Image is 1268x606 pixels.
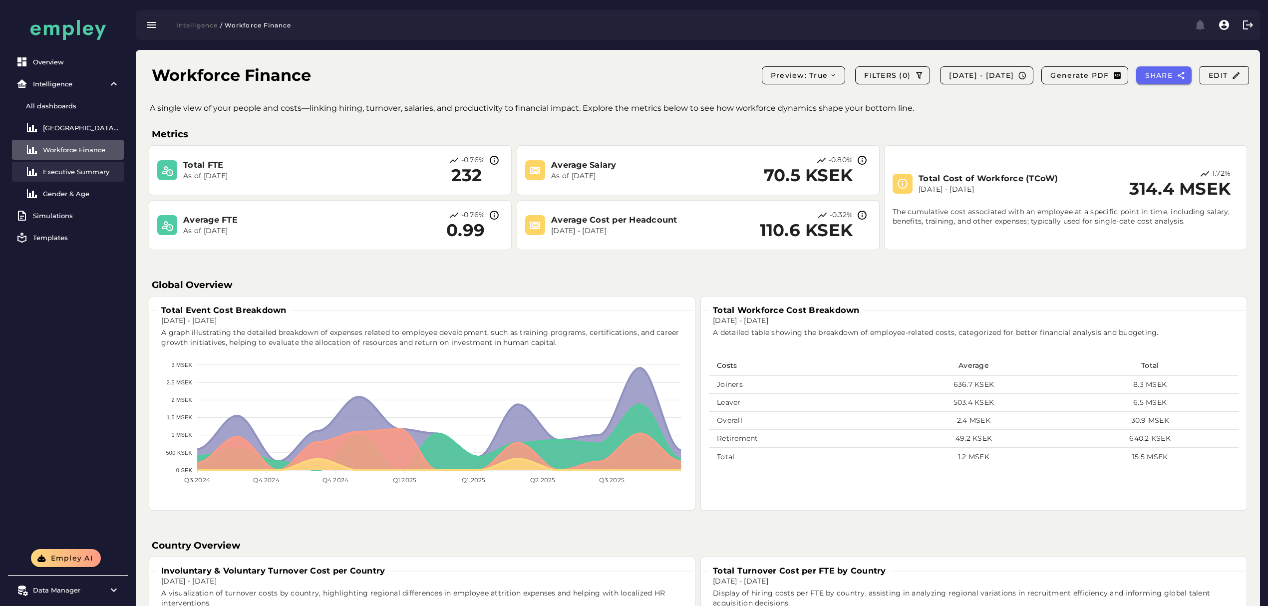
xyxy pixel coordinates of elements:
tspan: 2 MSEK [171,397,192,403]
button: [DATE] - [DATE] [940,66,1033,84]
tspan: 1.5 MSEK [167,414,193,420]
p: As of [DATE] [551,171,724,181]
h3: Total FTE [183,159,356,171]
td: 1.2 MSEK [886,448,1062,466]
p: -0.32% [830,210,853,221]
h2: 110.6 KSEK [760,221,853,241]
tspan: 0 SEK [176,467,193,473]
td: Total [709,448,886,466]
a: Gender & Age [12,184,124,204]
p: [DATE] - [DATE] [919,185,1092,195]
h3: Country Overview [152,539,1244,553]
span: FILTERS (0) [864,71,911,80]
tspan: 500 KSEK [166,450,193,456]
h3: Average FTE [183,214,356,226]
p: 1.72% [1212,169,1231,179]
h1: Workforce Finance [152,63,311,87]
a: All dashboards [12,96,124,116]
span: Preview: true [770,71,837,80]
td: 15.5 MSEK [1061,448,1239,466]
p: As of [DATE] [183,226,356,236]
div: Overview [33,58,120,66]
span: Edit [1208,71,1241,80]
td: Retirement [709,430,886,448]
tspan: Q3 2024 [184,476,210,484]
button: Edit [1200,66,1249,84]
tspan: Q2 2025 [531,476,556,484]
tspan: Q4 2024 [253,476,280,484]
p: The cumulative cost associated with an employee at a specific point in time, including salary, be... [893,199,1239,227]
td: 30.9 MSEK [1061,412,1239,430]
td: 6.5 MSEK [1061,394,1239,412]
div: [GEOGRAPHIC_DATA] Overview [43,124,120,132]
button: / Workforce Finance [218,18,297,32]
span: Intelligence [176,21,218,29]
span: SHARE [1144,71,1173,80]
p: [DATE] - [DATE] [551,226,724,236]
a: Templates [12,228,124,248]
button: SHARE [1136,66,1192,84]
span: / Workforce Finance [220,21,291,29]
a: Executive Summary [12,162,124,182]
h3: Total Turnover Cost per FTE by Country [709,565,890,577]
tspan: Q1 2025 [462,476,486,484]
div: Data Manager [33,586,103,594]
p: A single view of your people and costs—linking hiring, turnover, salaries, and productivity to fi... [150,102,1262,114]
h2: 314.4 MSEK [1129,179,1231,199]
h3: Average Salary [551,159,724,171]
th: Total [1061,356,1239,376]
div: Intelligence [33,80,103,88]
span: Generate PDF [1050,71,1109,80]
td: 2.4 MSEK [886,412,1062,430]
h2: 0.99 [446,221,485,241]
p: -0.76% [461,155,485,166]
button: Generate PDF [1041,66,1128,84]
div: Workforce Finance [43,146,120,154]
h3: Metrics [152,127,1244,141]
tspan: Q3 2025 [600,476,625,484]
p: As of [DATE] [183,171,356,181]
div: A graph illustrating the detailed breakdown of expenses related to employee development, such as ... [155,322,693,354]
div: All dashboards [26,102,120,110]
td: 636.7 KSEK [886,376,1062,394]
td: Leaver [709,394,886,412]
th: Costs [709,356,886,376]
a: [GEOGRAPHIC_DATA] Overview [12,118,124,138]
tspan: Q4 2024 [322,476,349,484]
h3: Global Overview [152,278,1244,292]
tspan: 1 MSEK [171,432,192,438]
td: Overall [709,412,886,430]
td: 8.3 MSEK [1061,376,1239,394]
p: -0.80% [829,155,853,166]
h3: Total Workforce Cost Breakdown [709,304,864,316]
button: FILTERS (0) [855,66,930,84]
button: Preview: true [762,66,846,84]
h3: Average Cost per Headcount [551,214,724,226]
th: Average [886,356,1062,376]
td: 49.2 KSEK [886,430,1062,448]
button: Intelligence [170,18,218,32]
tspan: 2.5 MSEK [167,379,193,385]
td: Joiners [709,376,886,394]
a: Overview [12,52,124,72]
a: Workforce Finance [12,140,124,160]
td: 640.2 KSEK [1061,430,1239,448]
p: -0.76% [461,210,485,221]
h3: Total Cost of Workforce (TCoW) [919,173,1092,184]
h2: 232 [449,166,485,186]
h3: Involuntary & Voluntary Turnover Cost per Country [157,565,389,577]
tspan: Q1 2025 [393,476,417,484]
div: A detailed table showing the breakdown of employee-related costs, categorized for better financia... [707,322,1245,344]
h2: 70.5 KSEK [764,166,853,186]
div: Executive Summary [43,168,120,176]
a: Simulations [12,206,124,226]
h3: Total Event Cost Breakdown [157,304,291,316]
div: Simulations [33,212,120,220]
td: 503.4 KSEK [886,394,1062,412]
div: Gender & Age [43,190,120,198]
span: [DATE] - [DATE] [949,71,1014,80]
button: Empley AI [31,549,101,567]
div: Templates [33,234,120,242]
span: Empley AI [50,554,93,563]
tspan: 3 MSEK [171,362,192,368]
